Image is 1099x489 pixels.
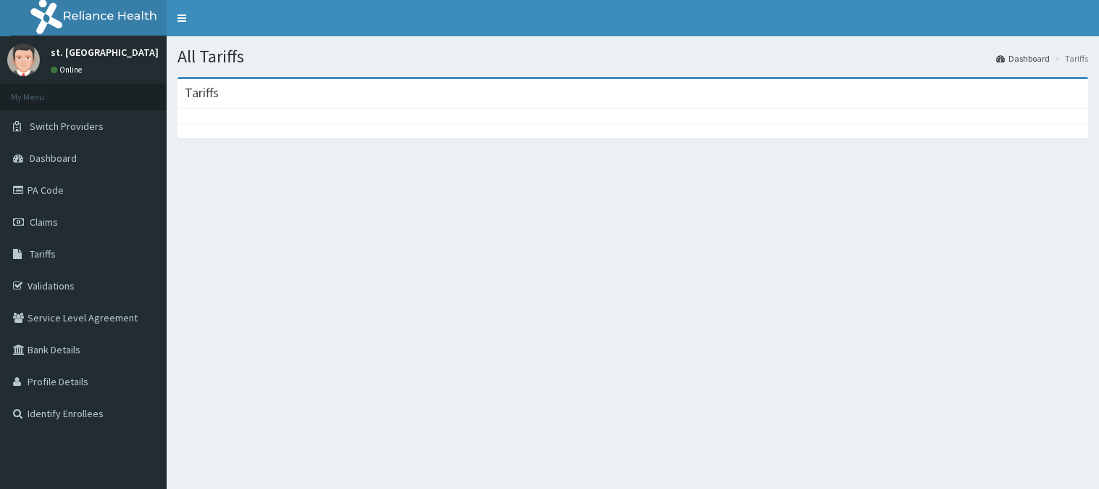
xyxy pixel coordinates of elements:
[996,52,1050,65] a: Dashboard
[185,86,219,99] h3: Tariffs
[177,47,1088,66] h1: All Tariffs
[30,247,56,260] span: Tariffs
[1051,52,1088,65] li: Tariffs
[30,120,104,133] span: Switch Providers
[30,215,58,229] span: Claims
[51,47,159,57] p: st. [GEOGRAPHIC_DATA]
[51,65,85,75] a: Online
[7,44,40,76] img: User Image
[30,152,77,165] span: Dashboard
